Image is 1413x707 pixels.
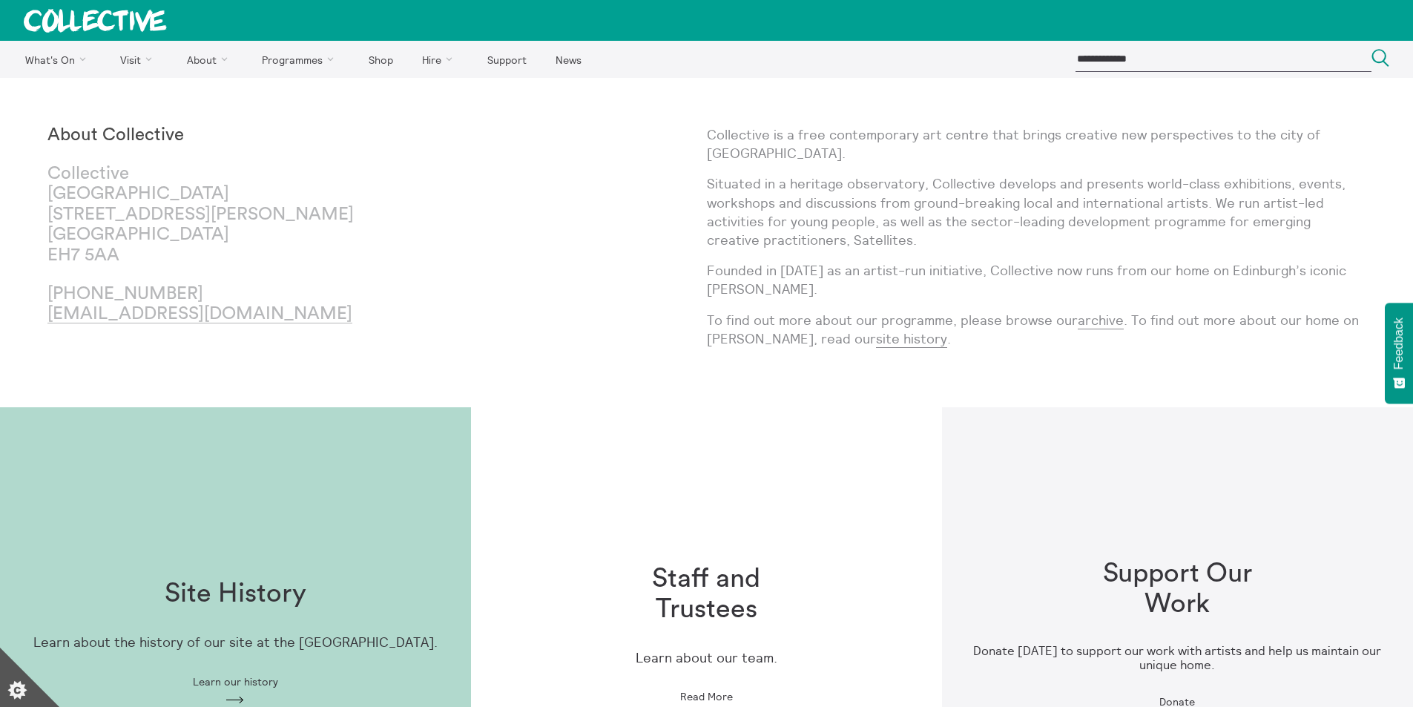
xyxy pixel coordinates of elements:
[707,311,1366,348] p: To find out more about our programme, please browse our . To find out more about our home on [PER...
[12,41,105,78] a: What's On
[47,126,184,144] strong: About Collective
[1385,303,1413,404] button: Feedback - Show survey
[33,635,438,651] p: Learn about the history of our site at the [GEOGRAPHIC_DATA].
[1392,318,1406,369] span: Feedback
[611,564,801,625] h1: Staff and Trustees
[165,579,306,609] h1: Site History
[108,41,171,78] a: Visit
[355,41,406,78] a: Shop
[174,41,246,78] a: About
[47,284,377,325] p: [PHONE_NUMBER]
[249,41,353,78] a: Programmes
[542,41,594,78] a: News
[47,164,377,266] p: Collective [GEOGRAPHIC_DATA] [STREET_ADDRESS][PERSON_NAME] [GEOGRAPHIC_DATA] EH7 5AA
[193,676,278,688] span: Learn our history
[409,41,472,78] a: Hire
[707,261,1366,298] p: Founded in [DATE] as an artist-run initiative, Collective now runs from our home on Edinburgh’s i...
[47,305,352,323] a: [EMAIL_ADDRESS][DOMAIN_NAME]
[636,651,777,666] p: Learn about our team.
[1078,312,1124,329] a: archive
[474,41,539,78] a: Support
[707,174,1366,249] p: Situated in a heritage observatory, Collective develops and presents world-class exhibitions, eve...
[680,691,733,703] span: Read More
[876,330,947,348] a: site history
[1082,559,1272,620] h1: Support Our Work
[707,125,1366,162] p: Collective is a free contemporary art centre that brings creative new perspectives to the city of...
[966,644,1389,672] h3: Donate [DATE] to support our work with artists and help us maintain our unique home.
